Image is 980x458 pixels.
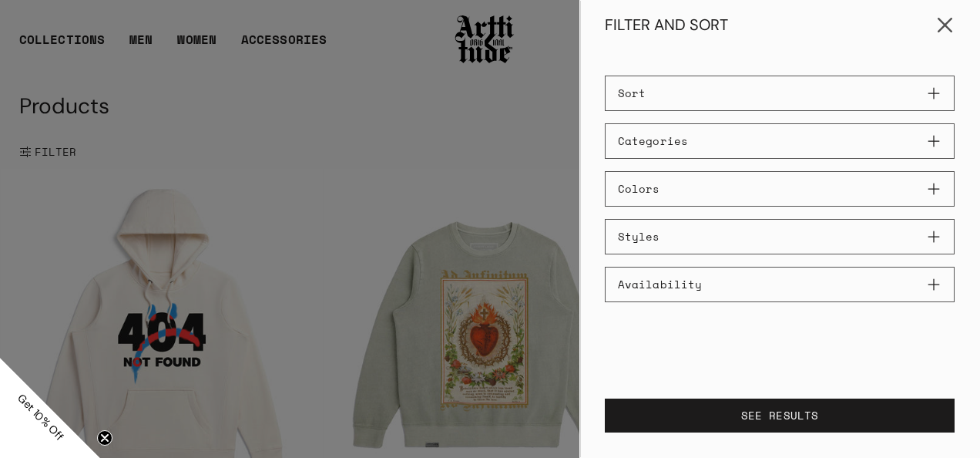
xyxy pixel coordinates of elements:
button: SEE RESULTS [605,399,955,433]
button: Categories [605,123,955,159]
button: Availability [605,267,955,302]
button: Close [927,7,964,44]
button: Styles [605,219,955,254]
span: Get 10% Off [15,391,67,443]
button: Close teaser [97,430,112,446]
button: Colors [605,171,955,207]
button: Sort [605,76,955,111]
div: FILTER AND SORT [605,15,728,35]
